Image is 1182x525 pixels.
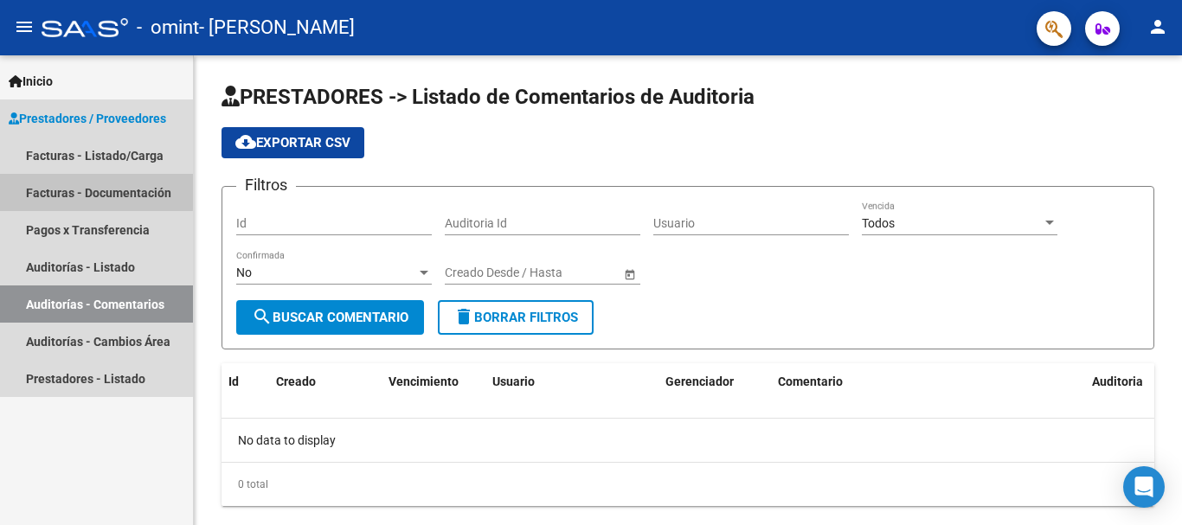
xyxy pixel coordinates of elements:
[235,131,256,152] mat-icon: cloud_download
[1123,466,1165,508] div: Open Intercom Messenger
[9,72,53,91] span: Inicio
[1092,375,1143,388] span: Auditoria
[382,363,485,400] datatable-header-cell: Vencimiento
[222,463,1154,506] div: 0 total
[523,266,607,280] input: Fecha fin
[252,306,273,327] mat-icon: search
[199,9,355,47] span: - [PERSON_NAME]
[862,216,895,230] span: Todos
[389,375,459,388] span: Vencimiento
[236,300,424,335] button: Buscar Comentario
[438,300,594,335] button: Borrar Filtros
[445,266,508,280] input: Fecha inicio
[228,375,239,388] span: Id
[778,375,843,388] span: Comentario
[492,375,535,388] span: Usuario
[235,135,350,150] span: Exportar CSV
[771,363,1085,400] datatable-header-cell: Comentario
[222,85,755,109] span: PRESTADORES -> Listado de Comentarios de Auditoria
[269,363,382,400] datatable-header-cell: Creado
[1147,16,1168,37] mat-icon: person
[665,375,734,388] span: Gerenciador
[485,363,658,400] datatable-header-cell: Usuario
[137,9,199,47] span: - omint
[453,310,578,325] span: Borrar Filtros
[276,375,316,388] span: Creado
[236,266,252,279] span: No
[620,265,639,283] button: Open calendar
[14,16,35,37] mat-icon: menu
[252,310,408,325] span: Buscar Comentario
[222,127,364,158] button: Exportar CSV
[222,363,269,400] datatable-header-cell: Id
[236,173,296,197] h3: Filtros
[453,306,474,327] mat-icon: delete
[658,363,771,400] datatable-header-cell: Gerenciador
[9,109,166,128] span: Prestadores / Proveedores
[1085,363,1154,400] datatable-header-cell: Auditoria
[222,419,1154,462] div: No data to display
